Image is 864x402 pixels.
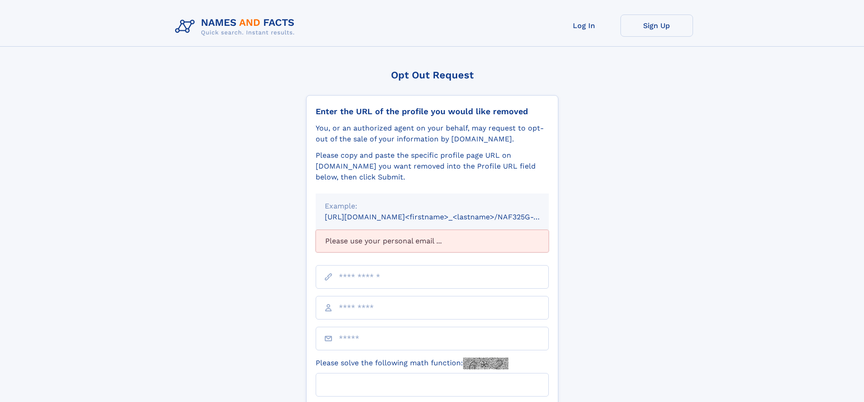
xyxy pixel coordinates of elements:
div: Example: [325,201,540,212]
a: Sign Up [620,15,693,37]
a: Log In [548,15,620,37]
small: [URL][DOMAIN_NAME]<firstname>_<lastname>/NAF325G-xxxxxxxx [325,213,566,221]
div: Enter the URL of the profile you would like removed [316,107,549,116]
label: Please solve the following math function: [316,358,508,369]
img: Logo Names and Facts [171,15,302,39]
div: You, or an authorized agent on your behalf, may request to opt-out of the sale of your informatio... [316,123,549,145]
div: Opt Out Request [306,69,558,81]
div: Please copy and paste the specific profile page URL on [DOMAIN_NAME] you want removed into the Pr... [316,150,549,183]
div: Please use your personal email ... [316,230,549,252]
